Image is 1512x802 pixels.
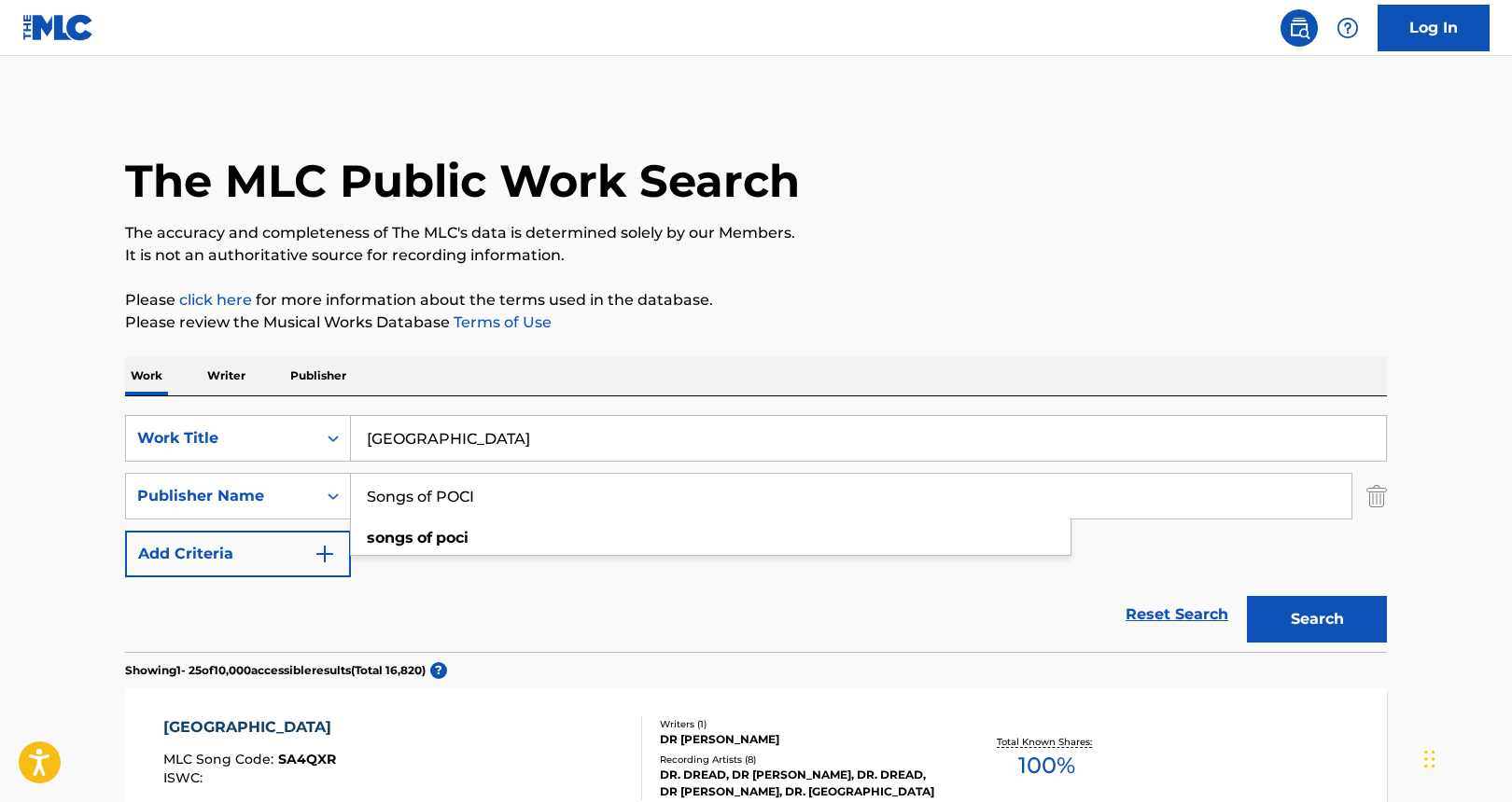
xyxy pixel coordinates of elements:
[1337,17,1359,39] img: help
[125,244,1387,267] p: It is not an authoritative source for recording information.
[285,356,352,395] p: Publisher
[997,735,1097,749] p: Total Known Shares:
[125,289,1387,311] p: Please for more information about the terms used in the database.
[660,767,942,800] div: DR. DREAD, DR [PERSON_NAME], DR. DREAD, DR [PERSON_NAME], DR. [GEOGRAPHIC_DATA]
[660,717,942,731] div: Writers ( 1 )
[125,222,1387,244] p: The accuracy and completeness of The MLC's data is determined solely by our Members.
[137,485,305,507] div: Publisher Name
[1116,594,1238,635] a: Reset Search
[137,427,305,449] div: Work Title
[1018,749,1075,782] span: 100 %
[163,769,207,786] span: ISWC :
[1366,473,1387,519] img: Delete Criterion
[660,731,942,748] div: DR [PERSON_NAME]
[125,356,168,395] p: Work
[202,356,251,395] p: Writer
[1281,9,1318,47] a: Public Search
[430,662,447,679] span: ?
[278,751,336,767] span: SA4QXR
[1378,5,1490,51] a: Log In
[367,529,413,546] strong: songs
[125,153,800,209] h1: The MLC Public Work Search
[314,543,336,565] img: 9d2ae6d4665cec9f34b9.svg
[1288,17,1310,39] img: search
[125,311,1387,334] p: Please review the Musical Works Database
[660,753,942,767] div: Recording Artists ( 8 )
[1419,712,1512,802] iframe: Chat Widget
[436,529,469,546] strong: poci
[1424,731,1435,787] div: Drag
[125,662,426,679] p: Showing 1 - 25 of 10,000 accessible results (Total 16,820 )
[450,313,552,331] a: Terms of Use
[125,531,351,577] button: Add Criteria
[125,415,1387,652] form: Search Form
[1329,9,1366,47] div: Help
[163,751,278,767] span: MLC Song Code :
[179,291,252,309] a: click here
[1247,596,1387,643] button: Search
[22,14,94,41] img: MLC Logo
[163,716,341,739] div: [GEOGRAPHIC_DATA]
[417,529,432,546] strong: of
